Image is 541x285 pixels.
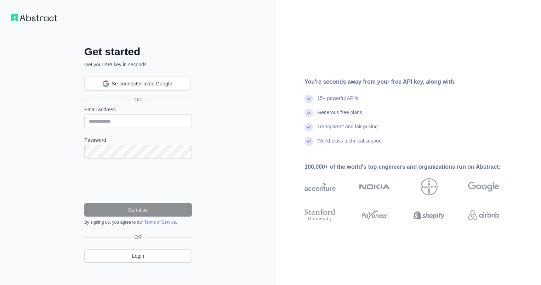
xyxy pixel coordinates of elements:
label: Email address [84,106,192,113]
iframe: reCAPTCHA [84,167,192,195]
a: Login [84,249,192,263]
a: Terms of Service [144,220,176,225]
img: stanford university [304,207,336,223]
img: accenture [304,178,336,195]
img: nokia [359,178,390,195]
div: By signing up, you agree to our . [84,219,192,225]
span: Se connecter avec Google [112,80,172,88]
div: 100,000+ of the world's top engineers and organizations run on Abstract: [304,163,522,171]
h2: Get started [84,45,192,58]
button: Continue [84,203,192,217]
img: payoneer [359,207,390,223]
img: check mark [304,95,313,103]
div: Transparent and fair pricing [317,123,378,137]
img: shopify [414,207,445,223]
div: Generous free plans [317,109,362,123]
img: bayer [421,178,438,195]
span: OR [132,234,145,241]
label: Password [84,136,192,144]
img: check mark [304,137,313,146]
div: World-class technical support [317,137,382,151]
img: google [468,178,499,195]
div: You're seconds away from your free API key, along with: [304,78,522,86]
div: Se connecter avec Google [84,77,190,91]
img: check mark [304,109,313,117]
div: 15+ powerful API's [317,95,358,109]
img: check mark [304,123,313,132]
span: OR [129,96,148,103]
img: Workflow [11,14,57,21]
p: Get your API key in seconds [84,61,192,68]
img: airbnb [468,207,499,223]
